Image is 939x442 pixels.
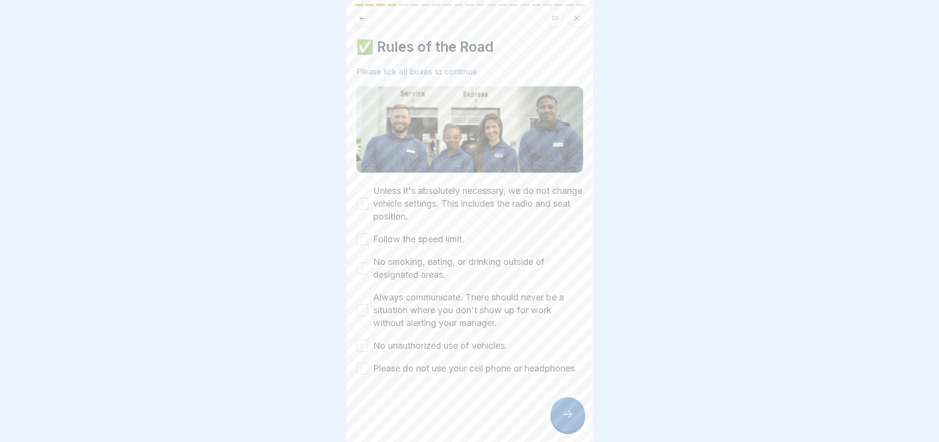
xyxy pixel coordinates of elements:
label: No unauthorized use of vehicles. [373,339,507,352]
label: Please do not use your cell phone or headphones. [373,362,577,375]
label: Unless it's absolutely necessary, we do not change vehicle settings. This includes the radio and ... [373,184,583,223]
label: Always communicate. There should never be a situation where you don't show up for work without al... [373,291,583,330]
label: No smoking, eating, or drinking outside of designated areas. [373,256,583,281]
label: Follow the speed limit. [373,233,464,246]
h4: ✅ Rules of the Road [356,38,583,55]
div: Please tick all boxes to continue. [356,67,583,76]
